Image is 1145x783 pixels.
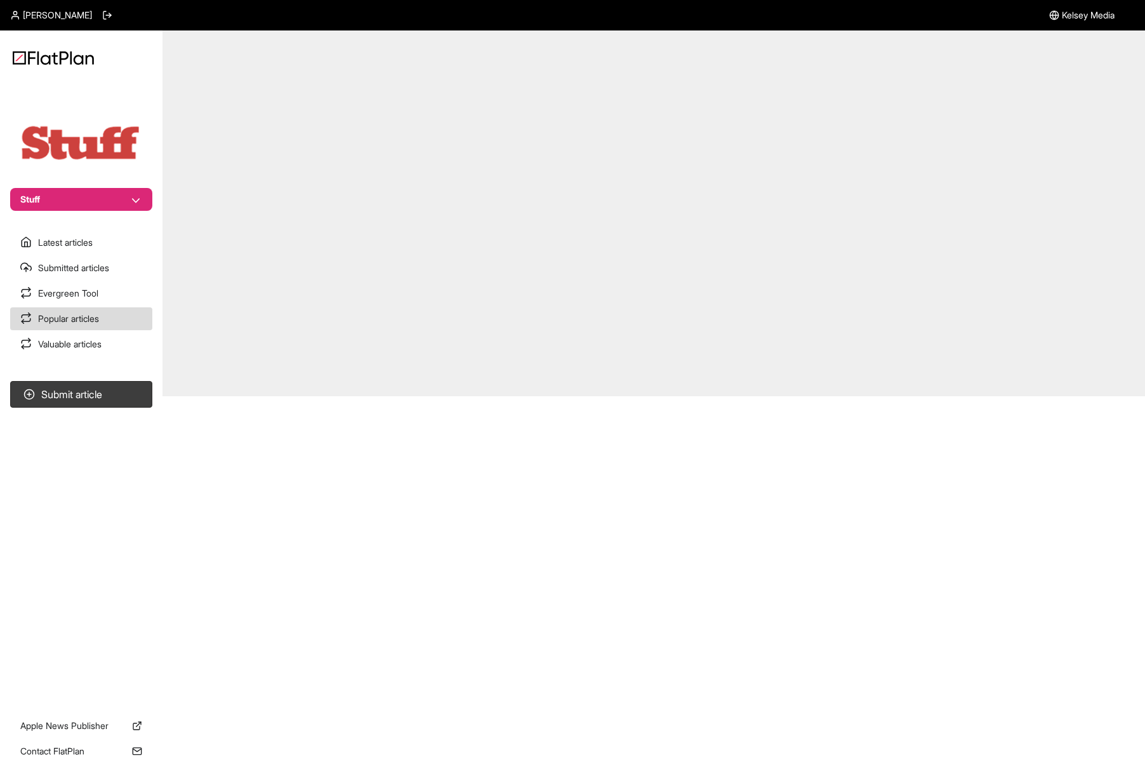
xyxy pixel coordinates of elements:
img: Logo [13,51,94,65]
span: Kelsey Media [1062,9,1115,22]
span: [PERSON_NAME] [23,9,92,22]
a: Latest articles [10,231,152,254]
a: [PERSON_NAME] [10,9,92,22]
img: Publication Logo [18,123,145,163]
a: Popular articles [10,307,152,330]
button: Submit article [10,381,152,408]
a: Apple News Publisher [10,714,152,737]
a: Submitted articles [10,257,152,279]
button: Stuff [10,188,152,211]
a: Evergreen Tool [10,282,152,305]
a: Contact FlatPlan [10,740,152,763]
a: Valuable articles [10,333,152,356]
